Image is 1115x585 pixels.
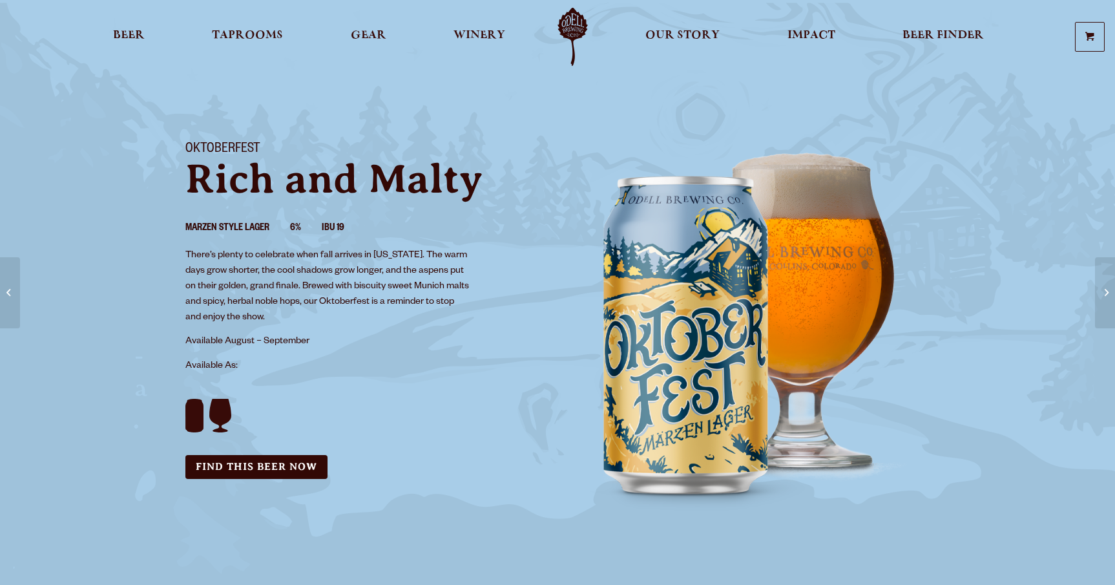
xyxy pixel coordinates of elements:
[185,359,542,374] p: Available As:
[645,30,720,41] span: Our Story
[548,8,597,66] a: Odell Home
[185,220,290,237] li: Marzen Style Lager
[185,142,542,158] h1: Oktoberfest
[637,8,728,66] a: Our Story
[902,30,984,41] span: Beer Finder
[185,455,328,479] a: Find this Beer Now
[453,30,505,41] span: Winery
[185,158,542,200] p: Rich and Malty
[894,8,992,66] a: Beer Finder
[445,8,514,66] a: Winery
[212,30,283,41] span: Taprooms
[185,334,471,350] p: Available August – September
[342,8,395,66] a: Gear
[113,30,145,41] span: Beer
[185,248,471,326] p: There’s plenty to celebrate when fall arrives in [US_STATE]. The warm days grow shorter, the cool...
[203,8,291,66] a: Taprooms
[290,220,322,237] li: 6%
[787,30,835,41] span: Impact
[351,30,386,41] span: Gear
[322,220,365,237] li: IBU 19
[557,126,945,514] img: Image of can and pour
[779,8,844,66] a: Impact
[105,8,153,66] a: Beer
